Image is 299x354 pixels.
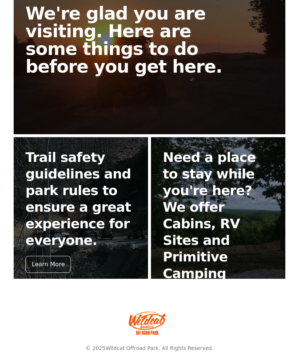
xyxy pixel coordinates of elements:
a: Wildcat Offroad Park [106,345,158,351]
div: Learn More [25,256,71,273]
h2: We're glad you are visiting. Here are some things to do before you get here. [25,4,238,75]
span: © 2025 . All Rights Reserved. [86,345,213,351]
div: Book Now [163,289,205,306]
h2: Need a place to stay while you're here? We offer Cabins, RV Sites and Primitive Camping [163,149,274,282]
a: Need a place to stay while you're here? We offer Cabins, RV Sites and Primitive Camping Book Now [151,137,285,279]
a: Trail safety guidelines and park rules to ensure a great experience for everyone. Learn More [14,137,148,279]
h2: Trail safety guidelines and park rules to ensure a great experience for everyone. [25,149,136,249]
img: Wildcat Offroad park [129,311,166,335]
